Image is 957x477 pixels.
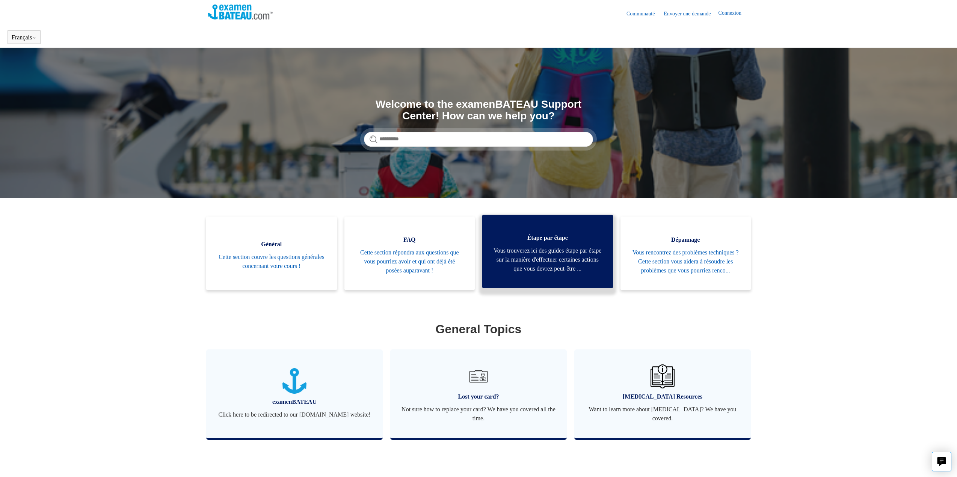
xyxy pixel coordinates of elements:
[356,248,464,275] span: Cette section répondra aux questions que vous pourriez avoir et qui ont déjà été posées auparavant !
[364,132,593,147] input: Rechercher
[586,405,740,423] span: Want to learn more about [MEDICAL_DATA]? We have you covered.
[664,10,718,18] a: Envoyer une demande
[282,368,306,394] img: 01JTNN85WSQ5FQ6HNXPDSZ7SRA
[208,320,749,338] h1: General Topics
[364,99,593,122] h1: Welcome to the examenBATEAU Support Center! How can we help you?
[12,34,36,41] button: Français
[586,392,740,401] span: [MEDICAL_DATA] Resources
[626,10,662,18] a: Communauté
[208,5,273,20] img: Page d’accueil du Centre d’aide Examen Bateau
[574,349,751,438] a: [MEDICAL_DATA] Resources Want to learn more about [MEDICAL_DATA]? We have you covered.
[651,364,675,388] img: 01JHREV2E6NG3DHE8VTG8QH796
[494,233,602,242] span: Étape par étape
[206,217,337,290] a: Général Cette section couvre les questions générales concernant votre cours !
[402,392,555,401] span: Lost your card?
[344,217,475,290] a: FAQ Cette section répondra aux questions que vous pourriez avoir et qui ont déjà été posées aupar...
[217,397,371,406] span: examenBATEAU
[402,405,555,423] span: Not sure how to replace your card? We have you covered all the time.
[390,349,567,438] a: Lost your card? Not sure how to replace your card? We have you covered all the time.
[494,246,602,273] span: Vous trouverez ici des guides étape par étape sur la manière d'effectuer certaines actions que vo...
[632,248,740,275] span: Vous rencontrez des problèmes techniques ? Cette section vous aidera à résoudre les problèmes que...
[206,349,383,438] a: examenBATEAU Click here to be redirected to our [DOMAIN_NAME] website!
[719,9,749,18] a: Connexion
[217,410,371,419] span: Click here to be redirected to our [DOMAIN_NAME] website!
[356,235,464,244] span: FAQ
[620,217,751,290] a: Dépannage Vous rencontrez des problèmes techniques ? Cette section vous aidera à résoudre les pro...
[932,452,951,471] button: Live chat
[466,364,491,388] img: 01JRG6G4NA4NJ1BVG8MJM761YH
[632,235,740,244] span: Dépannage
[482,215,613,288] a: Étape par étape Vous trouverez ici des guides étape par étape sur la manière d'effectuer certaine...
[217,240,326,249] span: Général
[217,253,326,271] span: Cette section couvre les questions générales concernant votre cours !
